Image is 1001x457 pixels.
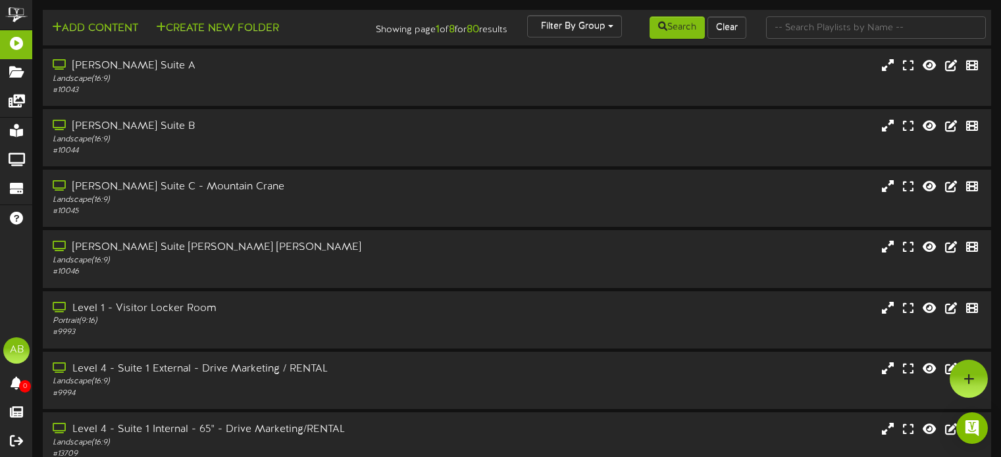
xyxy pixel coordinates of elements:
[53,301,428,316] div: Level 1 - Visitor Locker Room
[766,16,986,39] input: -- Search Playlists by Name --
[53,266,428,277] div: # 10046
[53,195,428,206] div: Landscape ( 16:9 )
[53,59,428,74] div: [PERSON_NAME] Suite A
[53,74,428,85] div: Landscape ( 16:9 )
[707,16,746,39] button: Clear
[53,145,428,156] div: # 10044
[53,206,428,217] div: # 10045
[53,327,428,338] div: # 9993
[650,16,705,39] button: Search
[53,240,428,255] div: [PERSON_NAME] Suite [PERSON_NAME] [PERSON_NAME]
[53,119,428,134] div: [PERSON_NAME] Suite B
[527,15,622,37] button: Filter By Group
[19,380,31,393] span: 0
[956,412,988,444] div: Open Intercom Messenger
[357,15,517,37] div: Showing page of for results
[449,24,455,36] strong: 8
[53,134,428,145] div: Landscape ( 16:9 )
[152,20,283,37] button: Create New Folder
[53,85,428,96] div: # 10043
[53,388,428,399] div: # 9994
[53,316,428,327] div: Portrait ( 9:16 )
[48,20,142,37] button: Add Content
[53,255,428,266] div: Landscape ( 16:9 )
[3,337,30,364] div: AB
[436,24,440,36] strong: 1
[53,422,428,437] div: Level 4 - Suite 1 Internal - 65" - Drive Marketing/RENTAL
[53,180,428,195] div: [PERSON_NAME] Suite C - Mountain Crane
[53,437,428,448] div: Landscape ( 16:9 )
[53,362,428,377] div: Level 4 - Suite 1 External - Drive Marketing / RENTAL
[53,376,428,387] div: Landscape ( 16:9 )
[467,24,479,36] strong: 80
